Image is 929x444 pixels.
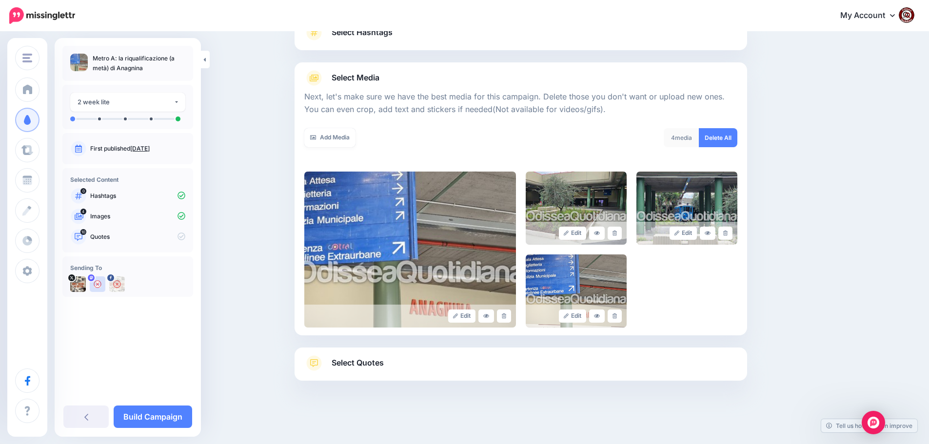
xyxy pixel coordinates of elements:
[304,355,737,381] a: Select Quotes
[821,419,917,432] a: Tell us how we can improve
[671,134,675,141] span: 4
[90,192,185,200] p: Hashtags
[80,229,86,235] span: 10
[559,227,587,240] a: Edit
[80,209,86,214] span: 4
[862,411,885,434] div: Open Intercom Messenger
[699,128,737,147] a: Delete All
[304,128,356,147] a: Add Media
[70,54,88,71] img: 9aa8e2e29a949b45d9d7c9737417c09f_thumb.jpg
[664,128,699,147] div: media
[559,309,587,323] a: Edit
[93,54,185,73] p: Metro A: la riqualificazione (a metà) di Anagnina
[90,276,105,292] img: user_default_image.png
[70,264,185,271] h4: Sending To
[70,276,86,292] img: uTTNWBrh-84924.jpeg
[332,71,379,84] span: Select Media
[448,309,476,323] a: Edit
[22,54,32,62] img: menu.png
[109,276,125,292] img: 463453305_2684324355074873_6393692129472495966_n-bsa154739.jpg
[70,176,185,183] h4: Selected Content
[332,26,393,39] span: Select Hashtags
[90,232,185,241] p: Quotes
[332,356,384,369] span: Select Quotes
[9,7,75,24] img: Missinglettr
[304,86,737,328] div: Select Media
[830,4,914,28] a: My Account
[304,70,737,86] a: Select Media
[90,144,185,153] p: First published
[636,172,737,245] img: 84d93abd2f03901090ab6e05d799d0c3_large.jpg
[526,254,627,328] img: 3dbf1a1ebc9f0233d9f6eadbad711f95_large.jpg
[304,25,737,50] a: Select Hashtags
[90,212,185,221] p: Images
[304,91,737,116] p: Next, let's make sure we have the best media for this campaign. Delete those you don't want or up...
[670,227,697,240] a: Edit
[70,93,185,112] button: 2 week lite
[78,97,174,108] div: 2 week lite
[130,145,150,152] a: [DATE]
[304,172,516,328] img: 9aa8e2e29a949b45d9d7c9737417c09f_large.jpg
[80,188,86,194] span: 0
[526,172,627,245] img: e4f1334a8a5295a966394a02039fa4a5_large.jpg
